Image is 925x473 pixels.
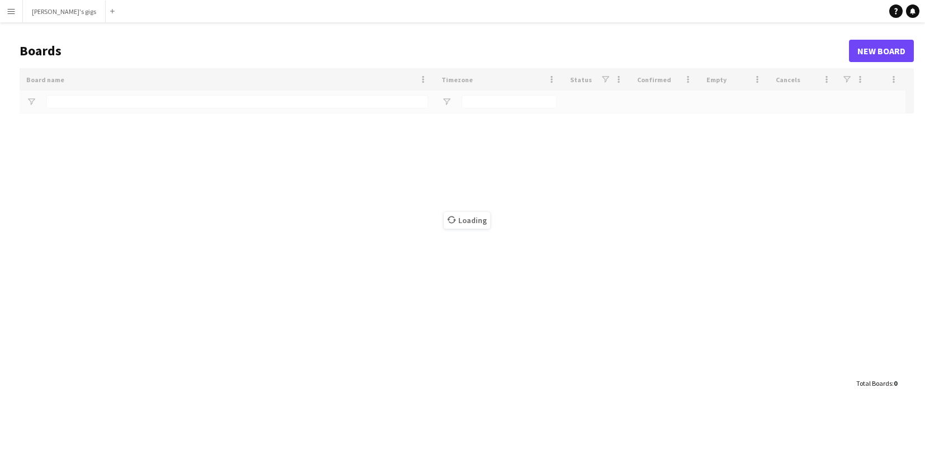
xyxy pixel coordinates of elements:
span: 0 [894,379,897,387]
button: [PERSON_NAME]'s gigs [23,1,106,22]
h1: Boards [20,42,849,59]
span: Loading [444,212,490,229]
div: : [856,372,897,394]
a: New Board [849,40,914,62]
span: Total Boards [856,379,892,387]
